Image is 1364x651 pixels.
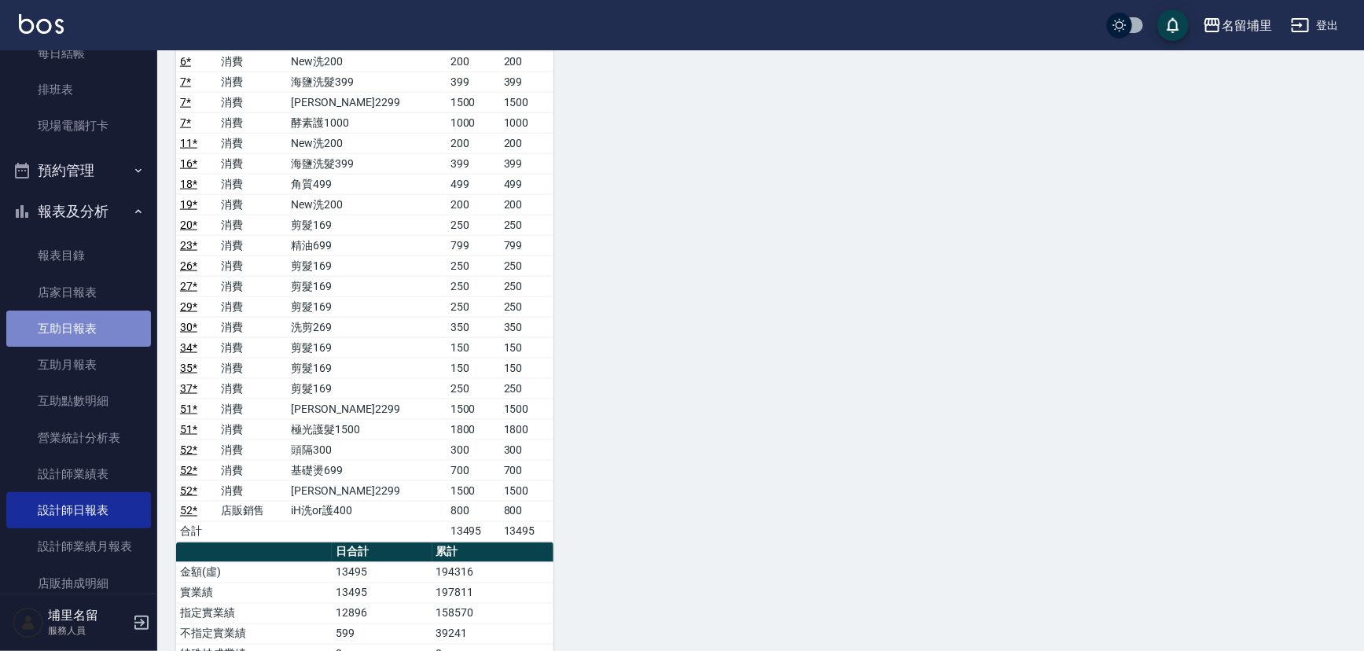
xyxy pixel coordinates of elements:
[288,256,447,276] td: 剪髮169
[6,383,151,419] a: 互助點數明細
[288,235,447,256] td: 精油699
[332,542,432,563] th: 日合計
[48,623,128,638] p: 服務人員
[288,51,447,72] td: New洗200
[176,521,217,542] td: 合計
[447,378,500,399] td: 250
[500,194,553,215] td: 200
[217,296,288,317] td: 消費
[288,174,447,194] td: 角質499
[500,92,553,112] td: 1500
[447,337,500,358] td: 150
[447,92,500,112] td: 1500
[176,583,332,603] td: 實業績
[500,399,553,419] td: 1500
[217,133,288,153] td: 消費
[500,378,553,399] td: 250
[217,153,288,174] td: 消費
[288,337,447,358] td: 剪髮169
[217,92,288,112] td: 消費
[6,237,151,274] a: 報表目錄
[447,174,500,194] td: 499
[447,399,500,419] td: 1500
[288,296,447,317] td: 剪髮169
[217,72,288,92] td: 消費
[217,399,288,419] td: 消費
[1157,9,1189,41] button: save
[447,133,500,153] td: 200
[1222,16,1272,35] div: 名留埔里
[6,108,151,144] a: 現場電腦打卡
[288,92,447,112] td: [PERSON_NAME]2299
[288,460,447,480] td: 基礎燙699
[217,358,288,378] td: 消費
[48,608,128,623] h5: 埔里名留
[447,419,500,440] td: 1800
[217,419,288,440] td: 消費
[447,440,500,460] td: 300
[288,153,447,174] td: 海鹽洗髮399
[217,337,288,358] td: 消費
[500,72,553,92] td: 399
[500,460,553,480] td: 700
[288,399,447,419] td: [PERSON_NAME]2299
[447,215,500,235] td: 250
[288,419,447,440] td: 極光護髮1500
[500,51,553,72] td: 200
[500,337,553,358] td: 150
[288,501,447,521] td: iH洗or護400
[500,235,553,256] td: 799
[6,72,151,108] a: 排班表
[6,565,151,601] a: 店販抽成明細
[288,194,447,215] td: New洗200
[217,317,288,337] td: 消費
[1197,9,1278,42] button: 名留埔里
[288,480,447,501] td: [PERSON_NAME]2299
[432,623,553,644] td: 39241
[447,358,500,378] td: 150
[288,358,447,378] td: 剪髮169
[288,133,447,153] td: New洗200
[432,603,553,623] td: 158570
[432,542,553,563] th: 累計
[500,174,553,194] td: 499
[500,215,553,235] td: 250
[6,347,151,383] a: 互助月報表
[332,603,432,623] td: 12896
[332,583,432,603] td: 13495
[217,256,288,276] td: 消費
[217,194,288,215] td: 消費
[500,358,553,378] td: 150
[288,378,447,399] td: 剪髮169
[6,191,151,232] button: 報表及分析
[447,480,500,501] td: 1500
[6,150,151,191] button: 預約管理
[500,480,553,501] td: 1500
[500,276,553,296] td: 250
[447,521,500,542] td: 13495
[176,623,332,644] td: 不指定實業績
[6,274,151,311] a: 店家日報表
[447,72,500,92] td: 399
[217,480,288,501] td: 消費
[447,501,500,521] td: 800
[217,174,288,194] td: 消費
[217,51,288,72] td: 消費
[332,623,432,644] td: 599
[288,72,447,92] td: 海鹽洗髮399
[6,420,151,456] a: 營業統計分析表
[432,562,553,583] td: 194316
[432,583,553,603] td: 197811
[6,528,151,565] a: 設計師業績月報表
[176,11,553,542] table: a dense table
[447,256,500,276] td: 250
[217,235,288,256] td: 消費
[217,276,288,296] td: 消費
[217,440,288,460] td: 消費
[500,521,553,542] td: 13495
[447,296,500,317] td: 250
[500,112,553,133] td: 1000
[13,607,44,638] img: Person
[288,317,447,337] td: 洗剪269
[332,562,432,583] td: 13495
